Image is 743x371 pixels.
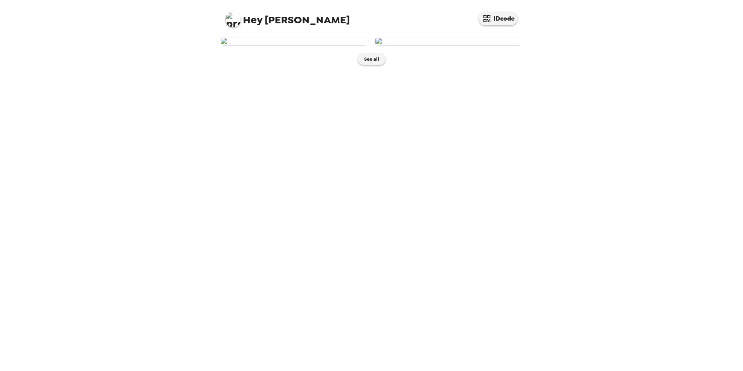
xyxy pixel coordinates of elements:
img: profile pic [225,12,241,27]
button: IDcode [479,12,518,25]
button: See all [358,53,385,65]
span: [PERSON_NAME] [225,8,350,25]
span: Hey [243,13,262,27]
img: user-275820 [220,37,368,45]
img: user-274131 [375,37,523,45]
